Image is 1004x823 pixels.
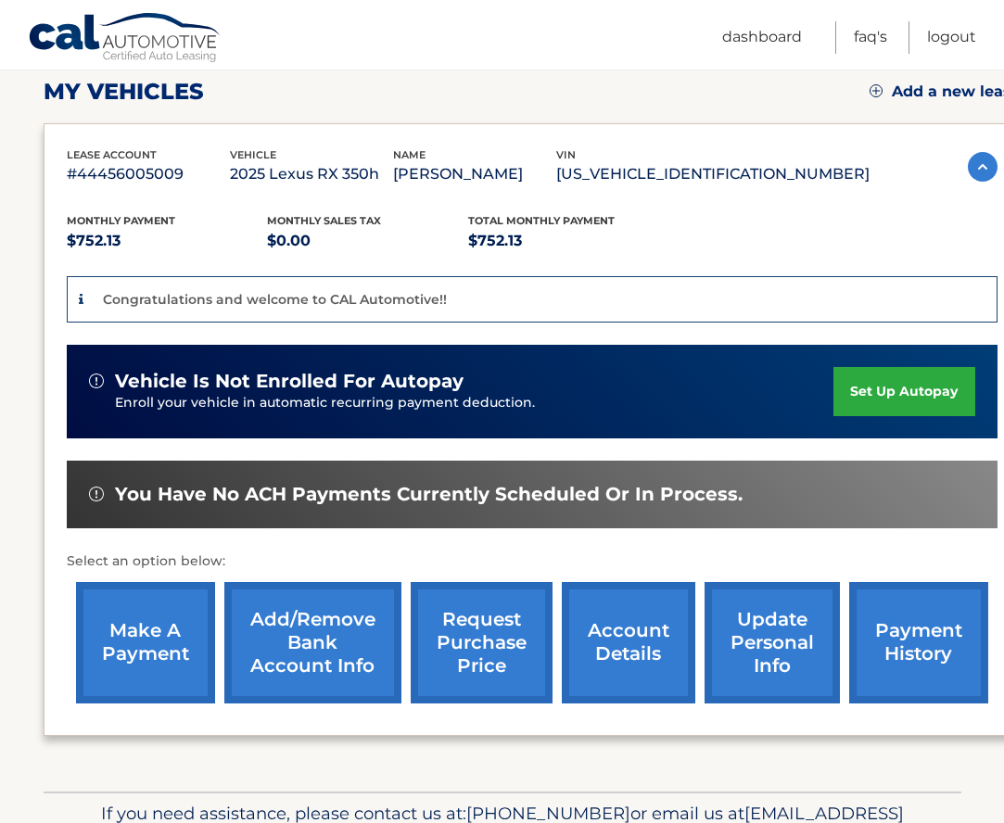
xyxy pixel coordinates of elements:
[468,228,669,254] p: $752.13
[44,78,204,106] h2: my vehicles
[115,393,834,413] p: Enroll your vehicle in automatic recurring payment deduction.
[67,148,157,161] span: lease account
[556,161,870,187] p: [US_VEHICLE_IDENTIFICATION_NUMBER]
[267,228,468,254] p: $0.00
[722,21,802,54] a: Dashboard
[705,582,840,703] a: update personal info
[224,582,401,703] a: Add/Remove bank account info
[854,21,887,54] a: FAQ's
[115,483,743,506] span: You have no ACH payments currently scheduled or in process.
[267,214,381,227] span: Monthly sales Tax
[89,487,104,501] img: alert-white.svg
[833,367,974,416] a: set up autopay
[67,228,268,254] p: $752.13
[103,291,447,308] p: Congratulations and welcome to CAL Automotive!!
[115,370,464,393] span: vehicle is not enrolled for autopay
[411,582,553,703] a: request purchase price
[468,214,615,227] span: Total Monthly Payment
[870,84,883,97] img: add.svg
[556,148,576,161] span: vin
[67,161,230,187] p: #44456005009
[849,582,988,703] a: payment history
[927,21,976,54] a: Logout
[67,214,175,227] span: Monthly Payment
[230,148,276,161] span: vehicle
[76,582,215,703] a: make a payment
[968,152,998,182] img: accordion-active.svg
[67,551,998,573] p: Select an option below:
[89,374,104,388] img: alert-white.svg
[393,148,426,161] span: name
[393,161,556,187] p: [PERSON_NAME]
[28,12,222,66] a: Cal Automotive
[562,582,695,703] a: account details
[230,161,393,187] p: 2025 Lexus RX 350h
